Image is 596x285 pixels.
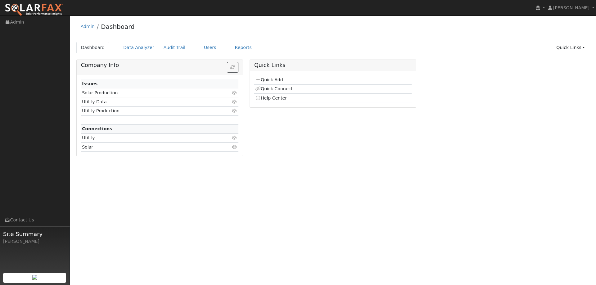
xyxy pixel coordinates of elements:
td: Utility Production [81,106,213,115]
td: Utility [81,133,213,142]
img: retrieve [32,275,37,280]
a: Users [199,42,221,53]
td: Solar [81,143,213,152]
div: [PERSON_NAME] [3,238,66,245]
a: Reports [230,42,256,53]
a: Quick Links [552,42,589,53]
i: Click to view [232,136,237,140]
td: Utility Data [81,97,213,106]
td: Solar Production [81,88,213,97]
span: [PERSON_NAME] [553,5,589,10]
a: Help Center [255,96,287,100]
a: Quick Connect [255,86,292,91]
strong: Issues [82,81,97,86]
h5: Quick Links [254,62,412,69]
a: Data Analyzer [119,42,159,53]
a: Quick Add [255,77,283,82]
a: Dashboard [76,42,110,53]
i: Click to view [232,100,237,104]
i: Click to view [232,91,237,95]
strong: Connections [82,126,112,131]
h5: Company Info [81,62,238,69]
a: Admin [81,24,95,29]
i: Click to view [232,145,237,149]
i: Click to view [232,109,237,113]
a: Dashboard [101,23,135,30]
a: Audit Trail [159,42,190,53]
span: Site Summary [3,230,66,238]
img: SolarFax [5,3,63,16]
